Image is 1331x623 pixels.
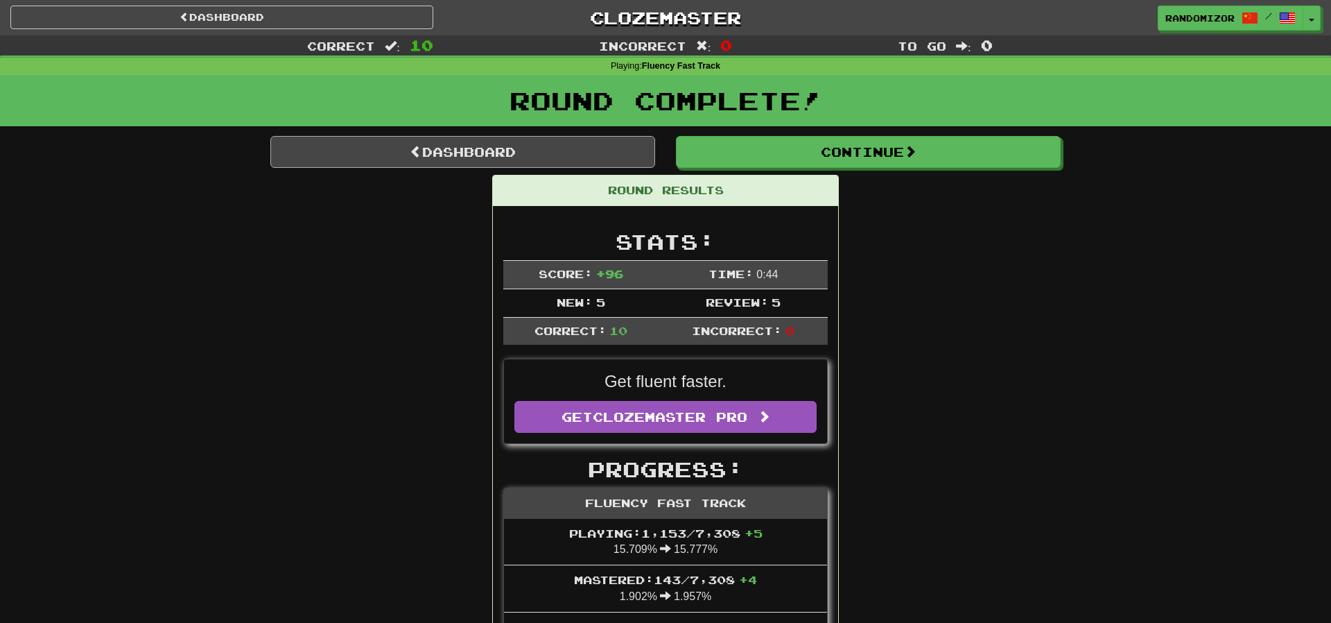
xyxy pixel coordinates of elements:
[557,296,593,309] span: New:
[410,37,433,53] span: 10
[504,519,827,566] li: 15.709% 15.777%
[642,61,720,71] strong: Fluency Fast Track
[706,296,769,309] span: Review:
[454,6,877,30] a: Clozemaster
[514,401,817,433] a: GetClozemaster Pro
[503,230,828,253] h2: Stats:
[593,409,747,425] span: Clozemaster Pro
[1265,11,1272,21] span: /
[514,370,817,393] p: Get fluent faster.
[385,40,400,52] span: :
[898,39,946,53] span: To go
[785,324,794,337] span: 0
[5,87,1326,114] h1: Round Complete!
[493,176,838,206] div: Round Results
[772,296,781,309] span: 5
[539,267,593,280] span: Score:
[756,268,778,280] span: 0 : 44
[981,37,993,53] span: 0
[574,573,757,586] span: Mastered: 143 / 7,308
[1165,12,1235,24] span: randomizor
[534,324,607,337] span: Correct:
[708,267,754,280] span: Time:
[504,565,827,613] li: 1.902% 1.957%
[696,40,711,52] span: :
[609,324,627,337] span: 10
[599,39,686,53] span: Incorrect
[596,296,605,309] span: 5
[692,324,782,337] span: Incorrect:
[569,527,763,540] span: Playing: 1,153 / 7,308
[720,37,732,53] span: 0
[596,267,623,280] span: + 96
[745,527,763,540] span: + 5
[676,136,1061,168] button: Continue
[956,40,971,52] span: :
[739,573,757,586] span: + 4
[270,136,655,168] a: Dashboard
[504,488,827,519] div: Fluency Fast Track
[1158,6,1303,31] a: randomizor /
[10,6,433,29] a: Dashboard
[307,39,375,53] span: Correct
[503,458,828,481] h2: Progress:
